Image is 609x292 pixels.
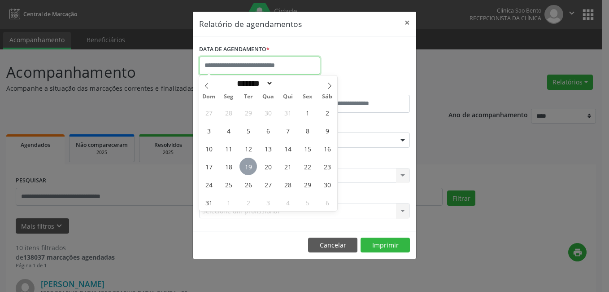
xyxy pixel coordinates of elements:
[299,122,316,139] span: Agosto 8, 2025
[239,194,257,211] span: Setembro 2, 2025
[299,104,316,121] span: Agosto 1, 2025
[220,176,237,193] span: Agosto 25, 2025
[219,94,239,100] span: Seg
[318,122,336,139] span: Agosto 9, 2025
[318,140,336,157] span: Agosto 16, 2025
[279,158,296,175] span: Agosto 21, 2025
[299,158,316,175] span: Agosto 22, 2025
[220,140,237,157] span: Agosto 11, 2025
[299,140,316,157] span: Agosto 15, 2025
[259,140,277,157] span: Agosto 13, 2025
[258,94,278,100] span: Qua
[398,12,416,34] button: Close
[239,140,257,157] span: Agosto 12, 2025
[298,94,318,100] span: Sex
[318,104,336,121] span: Agosto 2, 2025
[200,140,217,157] span: Agosto 10, 2025
[239,158,257,175] span: Agosto 19, 2025
[279,140,296,157] span: Agosto 14, 2025
[259,194,277,211] span: Setembro 3, 2025
[278,94,298,100] span: Qui
[273,79,303,88] input: Year
[220,104,237,121] span: Julho 28, 2025
[259,158,277,175] span: Agosto 20, 2025
[199,94,219,100] span: Dom
[307,81,410,95] label: ATÉ
[200,194,217,211] span: Agosto 31, 2025
[220,194,237,211] span: Setembro 1, 2025
[200,104,217,121] span: Julho 27, 2025
[308,238,357,253] button: Cancelar
[299,176,316,193] span: Agosto 29, 2025
[318,194,336,211] span: Setembro 6, 2025
[199,43,270,57] label: DATA DE AGENDAMENTO
[239,94,258,100] span: Ter
[259,176,277,193] span: Agosto 27, 2025
[361,238,410,253] button: Imprimir
[318,176,336,193] span: Agosto 30, 2025
[199,18,302,30] h5: Relatório de agendamentos
[200,158,217,175] span: Agosto 17, 2025
[259,104,277,121] span: Julho 30, 2025
[318,94,337,100] span: Sáb
[200,122,217,139] span: Agosto 3, 2025
[239,122,257,139] span: Agosto 5, 2025
[220,122,237,139] span: Agosto 4, 2025
[279,176,296,193] span: Agosto 28, 2025
[279,104,296,121] span: Julho 31, 2025
[200,176,217,193] span: Agosto 24, 2025
[318,158,336,175] span: Agosto 23, 2025
[239,176,257,193] span: Agosto 26, 2025
[279,122,296,139] span: Agosto 7, 2025
[299,194,316,211] span: Setembro 5, 2025
[259,122,277,139] span: Agosto 6, 2025
[220,158,237,175] span: Agosto 18, 2025
[234,79,273,88] select: Month
[279,194,296,211] span: Setembro 4, 2025
[239,104,257,121] span: Julho 29, 2025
